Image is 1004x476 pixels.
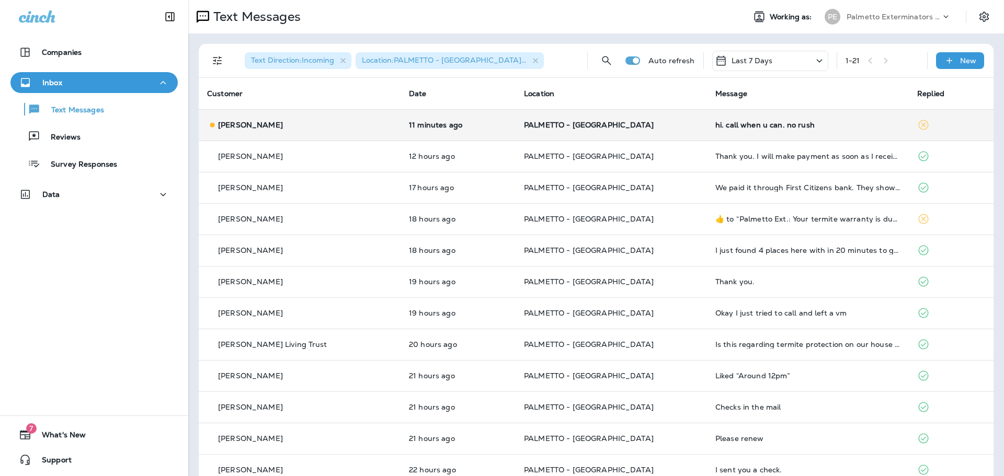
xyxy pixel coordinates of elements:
[218,309,283,317] p: [PERSON_NAME]
[596,50,617,71] button: Search Messages
[524,308,654,318] span: PALMETTO - [GEOGRAPHIC_DATA]
[41,106,104,115] p: Text Messages
[10,42,178,63] button: Companies
[409,121,507,129] p: Oct 14, 2025 08:04 AM
[847,13,941,21] p: Palmetto Exterminators LLC
[218,183,283,192] p: [PERSON_NAME]
[31,431,86,443] span: What's New
[715,152,900,160] div: Thank you. I will make payment as soon as I receive it. Also can I get on the schedule for the ba...
[218,340,327,349] p: [PERSON_NAME] Living Trust
[245,52,351,69] div: Text Direction:Incoming
[917,89,944,98] span: Replied
[960,56,976,65] p: New
[825,9,840,25] div: PE
[715,277,900,286] div: Thank you.
[42,48,82,56] p: Companies
[715,89,747,98] span: Message
[524,120,654,130] span: PALMETTO - [GEOGRAPHIC_DATA]
[715,246,900,254] div: I just found 4 places here with in 20 minutes to get your tsa number versus 50 miles in KY. We ca...
[218,403,283,411] p: [PERSON_NAME]
[648,56,695,65] p: Auto refresh
[524,465,654,474] span: PALMETTO - [GEOGRAPHIC_DATA]
[524,340,654,349] span: PALMETTO - [GEOGRAPHIC_DATA]
[409,246,507,254] p: Oct 13, 2025 01:18 PM
[26,423,37,434] span: 7
[10,153,178,175] button: Survey Responses
[715,309,900,317] div: Okay I just tried to call and left a vm
[10,424,178,445] button: 7What's New
[362,55,530,65] span: Location : PALMETTO - [GEOGRAPHIC_DATA] +2
[10,184,178,205] button: Data
[218,152,283,160] p: [PERSON_NAME]
[218,434,283,443] p: [PERSON_NAME]
[218,121,283,129] p: [PERSON_NAME]
[207,50,228,71] button: Filters
[31,456,72,468] span: Support
[356,52,544,69] div: Location:PALMETTO - [GEOGRAPHIC_DATA]+2
[42,78,62,87] p: Inbox
[409,434,507,443] p: Oct 13, 2025 10:25 AM
[846,56,860,65] div: 1 - 21
[409,89,427,98] span: Date
[251,55,334,65] span: Text Direction : Incoming
[40,160,117,170] p: Survey Responses
[715,340,900,349] div: Is this regarding termite protection on our house at 143 Bounty Street on Daniel Island?
[715,183,900,192] div: We paid it through First Citizens bank. They showed that the check was sent on the 10th. Unfortun...
[524,277,654,286] span: PALMETTO - [GEOGRAPHIC_DATA]
[155,6,185,27] button: Collapse Sidebar
[770,13,814,21] span: Working as:
[10,449,178,470] button: Support
[715,371,900,380] div: Liked “Around 12pm”
[715,466,900,474] div: I sent you a check.
[524,152,654,161] span: PALMETTO - [GEOGRAPHIC_DATA]
[42,190,60,199] p: Data
[524,183,654,192] span: PALMETTO - [GEOGRAPHIC_DATA]
[715,403,900,411] div: Checks in the mail
[409,215,507,223] p: Oct 13, 2025 02:05 PM
[524,89,554,98] span: Location
[207,89,243,98] span: Customer
[409,371,507,380] p: Oct 13, 2025 10:47 AM
[409,309,507,317] p: Oct 13, 2025 12:16 PM
[715,434,900,443] div: Please renew
[409,466,507,474] p: Oct 13, 2025 09:49 AM
[715,215,900,223] div: ​👍​ to “ Palmetto Ext.: Your termite warranty is due for renewal. Visit customer.entomobrands.com...
[524,371,654,380] span: PALMETTO - [GEOGRAPHIC_DATA]
[10,98,178,120] button: Text Messages
[524,402,654,412] span: PALMETTO - [GEOGRAPHIC_DATA]
[975,7,994,26] button: Settings
[409,152,507,160] p: Oct 13, 2025 07:15 PM
[218,215,283,223] p: [PERSON_NAME]
[409,183,507,192] p: Oct 13, 2025 02:42 PM
[218,246,283,254] p: [PERSON_NAME]
[218,466,283,474] p: [PERSON_NAME]
[524,214,654,224] span: PALMETTO - [GEOGRAPHIC_DATA]
[409,340,507,349] p: Oct 13, 2025 11:54 AM
[524,434,654,443] span: PALMETTO - [GEOGRAPHIC_DATA]
[10,125,178,147] button: Reviews
[409,403,507,411] p: Oct 13, 2025 10:32 AM
[732,56,773,65] p: Last 7 Days
[218,277,283,286] p: [PERSON_NAME]
[10,72,178,93] button: Inbox
[715,121,900,129] div: hi. call when u can. no rush
[209,9,301,25] p: Text Messages
[409,277,507,286] p: Oct 13, 2025 01:13 PM
[40,133,81,143] p: Reviews
[524,246,654,255] span: PALMETTO - [GEOGRAPHIC_DATA]
[218,371,283,380] p: [PERSON_NAME]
